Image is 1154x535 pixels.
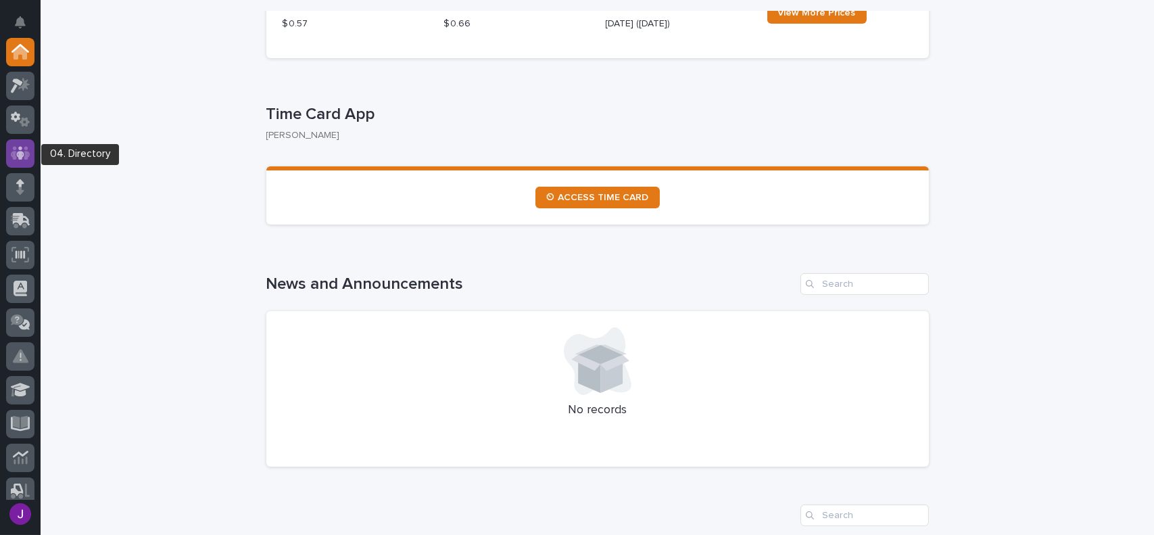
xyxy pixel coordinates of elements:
[6,500,34,528] button: users-avatar
[546,193,649,202] span: ⏲ ACCESS TIME CARD
[266,275,795,294] h1: News and Announcements
[800,505,929,526] input: Search
[606,17,751,31] p: [DATE] ([DATE])
[444,17,590,31] p: $ 0.66
[266,105,923,124] p: Time Card App
[800,273,929,295] input: Search
[283,403,913,418] p: No records
[17,16,34,38] div: Notifications
[283,17,428,31] p: $ 0.57
[778,8,856,18] span: View More Prices
[535,187,660,208] a: ⏲ ACCESS TIME CARD
[266,130,918,141] p: [PERSON_NAME]
[6,8,34,37] button: Notifications
[767,2,867,24] a: View More Prices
